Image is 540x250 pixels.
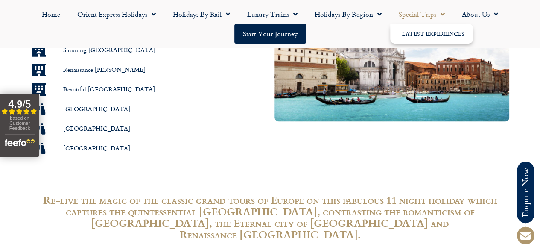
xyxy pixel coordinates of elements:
nav: Menu [4,4,536,44]
span: Renaissance [PERSON_NAME] [61,66,146,74]
a: About Us [453,4,507,24]
a: Holidays by Region [306,4,390,24]
span: Stunning [GEOGRAPHIC_DATA] [61,46,155,54]
a: Holidays by Rail [164,4,239,24]
span: Beautiful [GEOGRAPHIC_DATA] [61,85,155,94]
h2: Re-live the magic of the classic grand tours of Europe on this fabulous 11 night holiday which ca... [31,194,509,240]
ul: Special Trips [390,24,473,44]
a: Start your Journey [234,24,306,44]
a: Home [33,4,69,24]
span: [GEOGRAPHIC_DATA] [61,105,130,113]
a: Latest Experiences [390,24,473,44]
span: [GEOGRAPHIC_DATA] [61,144,130,153]
a: Luxury Trains [239,4,306,24]
a: Orient Express Holidays [69,4,164,24]
span: [GEOGRAPHIC_DATA] [61,125,130,133]
a: Special Trips [390,4,453,24]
